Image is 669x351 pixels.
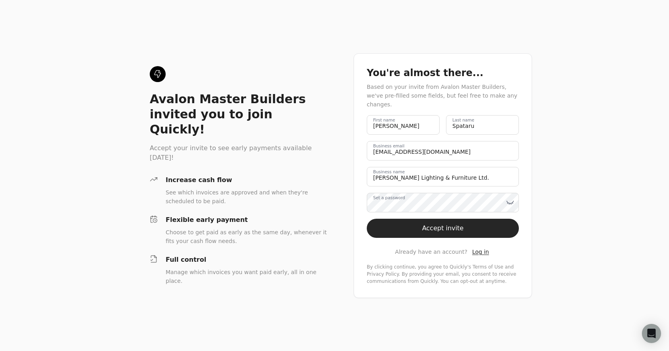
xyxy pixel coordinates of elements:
[166,175,328,185] div: Increase cash flow
[367,219,519,238] button: Accept invite
[471,247,491,257] button: Log in
[642,324,661,343] div: Open Intercom Messenger
[395,248,468,256] span: Already have an account?
[373,169,405,175] label: Business name
[373,143,405,149] label: Business email
[373,117,395,123] label: First name
[472,249,489,255] span: Log in
[367,263,519,285] div: By clicking continue, you agree to Quickly's and . By providing your email, you consent to receiv...
[367,82,519,109] div: Based on your invite from Avalon Master Builders, we've pre-filled some fields, but feel free to ...
[166,228,328,245] div: Choose to get paid as early as the same day, whenever it fits your cash flow needs.
[367,271,399,277] a: privacy-policy
[367,67,519,79] div: You're almost there...
[150,92,328,137] div: Avalon Master Builders invited you to join Quickly!
[472,248,489,256] a: Log in
[473,264,503,270] a: terms-of-service
[166,215,328,225] div: Flexible early payment
[452,117,474,123] label: Last name
[150,143,328,163] div: Accept your invite to see early payments available [DATE]!
[166,268,328,285] div: Manage which invoices you want paid early, all in one place.
[373,194,405,201] label: Set a password
[166,188,328,206] div: See which invoices are approved and when they're scheduled to be paid.
[166,255,328,265] div: Full control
